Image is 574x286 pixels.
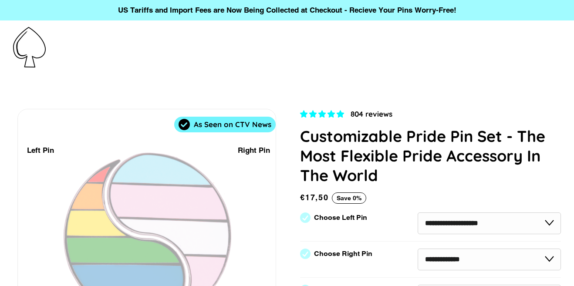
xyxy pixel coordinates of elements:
span: 804 reviews [351,109,392,118]
div: Right Pin [238,145,270,156]
h1: Customizable Pride Pin Set - The Most Flexible Pride Accessory In The World [300,126,561,185]
img: Pin-Ace [13,27,46,67]
label: Choose Right Pin [314,250,372,258]
label: Choose Left Pin [314,214,367,222]
span: Save 0% [332,192,366,204]
span: €17,50 [300,193,329,202]
span: 4.83 stars [300,110,346,118]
